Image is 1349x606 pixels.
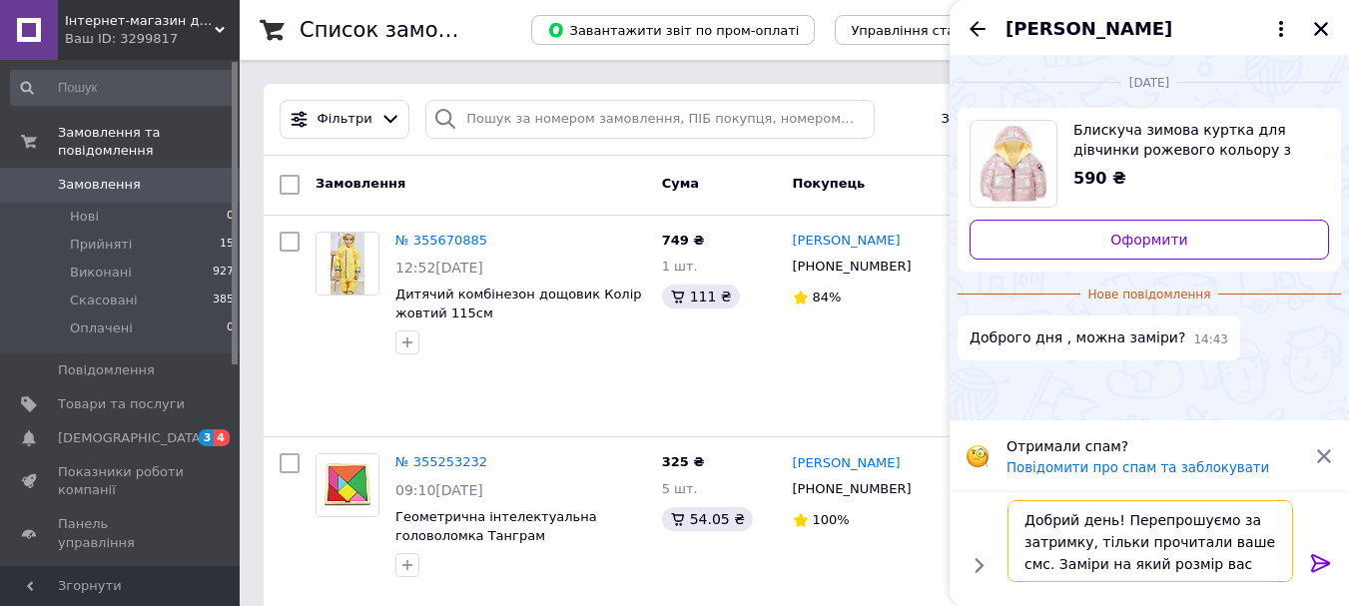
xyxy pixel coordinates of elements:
[58,361,155,379] span: Повідомлення
[58,463,185,499] span: Показники роботи компанії
[793,259,912,274] span: [PHONE_NUMBER]
[1073,169,1126,188] span: 590 ₴
[214,429,230,446] span: 4
[227,319,234,337] span: 0
[1006,16,1293,42] button: [PERSON_NAME]
[547,21,799,39] span: Завантажити звіт по пром-оплаті
[58,124,240,160] span: Замовлення та повідомлення
[1006,16,1172,42] span: [PERSON_NAME]
[813,512,850,527] span: 100%
[220,236,234,254] span: 15
[395,287,642,320] a: Дитячий комбінезон дощовик Колір жовтий 115см
[966,552,992,578] button: Показати кнопки
[425,100,874,139] input: Пошук за номером замовлення, ПІБ покупця, номером телефону, Email, номером накладної
[662,259,698,274] span: 1 шт.
[662,507,753,531] div: 54.05 ₴
[58,395,185,413] span: Товари та послуги
[317,454,378,516] img: Фото товару
[958,72,1341,92] div: 09.08.2025
[331,233,364,295] img: Фото товару
[65,12,215,30] span: Інтернет-магазин дитячих товарів
[970,220,1329,260] a: Оформити
[395,454,487,469] a: № 355253232
[1007,436,1303,456] p: Отримали спам?
[793,232,901,251] a: [PERSON_NAME]
[835,15,1019,45] button: Управління статусами
[662,176,699,191] span: Cума
[70,319,133,337] span: Оплачені
[395,509,597,561] a: Геометрична інтелектуальна головоломка Танграм Різнокольорова
[316,176,405,191] span: Замовлення
[1309,17,1333,41] button: Закрити
[662,481,698,496] span: 5 шт.
[10,70,236,106] input: Пошук
[227,208,234,226] span: 0
[966,17,990,41] button: Назад
[1080,287,1219,303] span: Нове повідомлення
[65,30,240,48] div: Ваш ID: 3299817
[662,233,705,248] span: 749 ₴
[941,110,1076,129] span: Збережені фільтри:
[199,429,215,446] span: 3
[70,292,138,309] span: Скасовані
[395,482,483,498] span: 09:10[DATE]
[851,23,1004,38] span: Управління статусами
[662,285,740,308] div: 111 ₴
[58,176,141,194] span: Замовлення
[971,121,1056,207] img: 3857672515_w640_h640_blestyaschaya-zimnyaya-kurtka.jpg
[58,515,185,551] span: Панель управління
[1193,331,1228,348] span: 14:43 09.08.2025
[793,176,866,191] span: Покупець
[1073,120,1313,160] span: Блискуча зимова куртка для дівчинки рожевого кольору з мишкою 100см
[662,454,705,469] span: 325 ₴
[58,429,206,447] span: [DEMOGRAPHIC_DATA]
[813,290,842,304] span: 84%
[316,232,379,296] a: Фото товару
[70,264,132,282] span: Виконані
[970,327,1185,348] span: Доброго дня , можна заміри?
[793,454,901,473] a: [PERSON_NAME]
[395,233,487,248] a: № 355670885
[531,15,815,45] button: Завантажити звіт по пром-оплаті
[793,481,912,496] span: [PHONE_NUMBER]
[1008,500,1293,582] textarea: Добрий день! Перепрошуємо за затримку, тільки прочитали ваше смс. Заміри на який розмір вас
[300,18,502,42] h1: Список замовлень
[70,236,132,254] span: Прийняті
[70,208,99,226] span: Нові
[1121,75,1178,92] span: [DATE]
[318,110,372,129] span: Фільтри
[970,120,1329,208] a: Переглянути товар
[213,264,234,282] span: 927
[1007,460,1269,475] button: Повідомити про спам та заблокувати
[213,292,234,309] span: 385
[395,260,483,276] span: 12:52[DATE]
[316,453,379,517] a: Фото товару
[966,444,990,468] img: :face_with_monocle:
